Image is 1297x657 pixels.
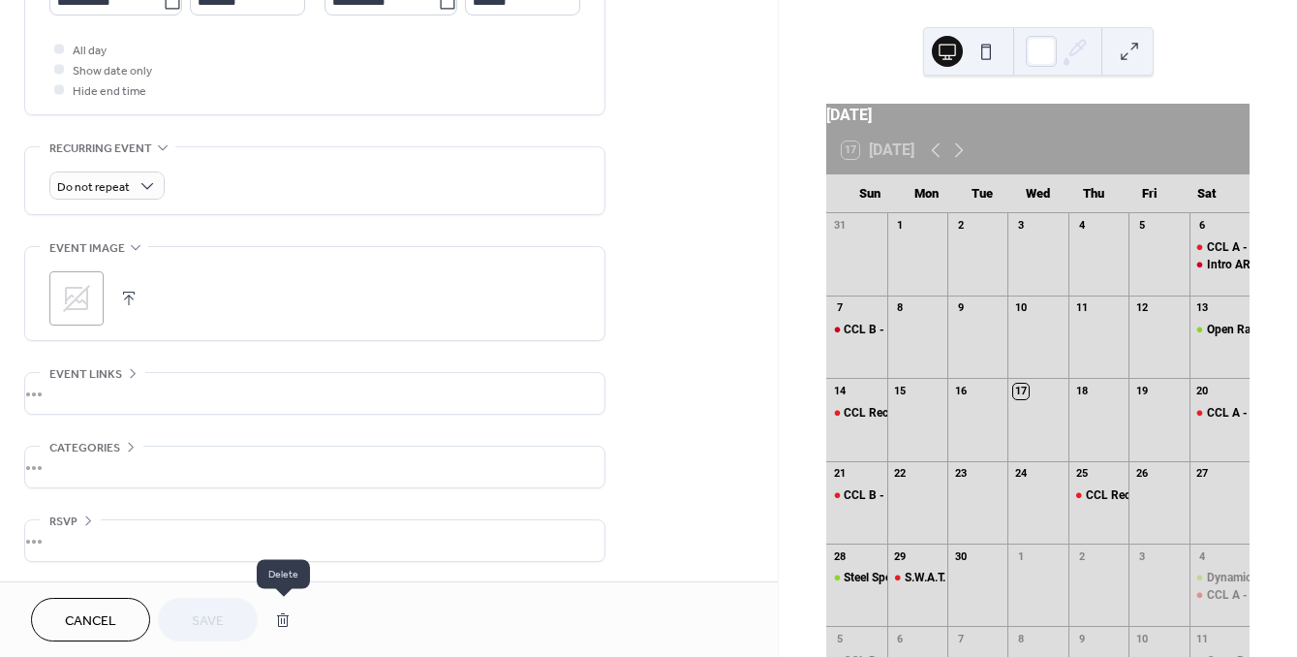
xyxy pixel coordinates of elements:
div: 18 [1074,384,1089,398]
span: Cancel [65,611,116,632]
div: CCL Recert - Shore Galleries [826,405,886,422]
div: CCL B - Shore Galleries [826,322,886,338]
div: S.W.A.T. Prep [905,570,973,586]
div: 23 [953,467,968,482]
div: 20 [1195,384,1210,398]
div: 8 [893,301,908,316]
div: 19 [1134,384,1149,398]
div: 22 [893,467,908,482]
div: 12 [1134,301,1149,316]
div: 1 [1013,549,1028,564]
div: 3 [1134,549,1149,564]
div: Open Range Day [1189,322,1250,338]
button: Cancel [31,598,150,641]
div: CCL B - Shore Galleries [844,487,964,504]
div: CCL A - Shore Galleries [1189,239,1250,256]
div: Fri [1122,174,1178,213]
div: [DATE] [826,104,1250,127]
span: Recurring event [49,139,152,159]
div: Sun [842,174,898,213]
div: CCL A - Shore Galleries [1189,405,1250,422]
div: 4 [1074,219,1089,234]
div: Thu [1066,174,1123,213]
div: 25 [1074,467,1089,482]
div: 7 [953,632,968,646]
div: 2 [1074,549,1089,564]
div: 30 [953,549,968,564]
div: 24 [1013,467,1028,482]
div: Dynamic Vehicle Tactics: Ballistics [1189,570,1250,586]
span: Event image [49,238,125,259]
div: 3 [1013,219,1028,234]
div: Steel Speed Shooting Clinic [844,570,986,586]
div: 11 [1195,632,1210,646]
div: ; [49,271,104,326]
div: 9 [953,301,968,316]
div: CCL Recert - Shore Galleries [1068,487,1128,504]
div: ••• [25,373,604,414]
div: S.W.A.T. Prep [887,570,947,586]
div: CCL Recert - Shore Galleries [1086,487,1231,504]
div: 6 [893,632,908,646]
div: 28 [832,549,847,564]
span: Categories [49,438,120,458]
div: ••• [25,520,604,561]
div: CCL Recert - Shore Galleries [844,405,989,422]
div: 14 [832,384,847,398]
span: Hide end time [73,81,146,102]
div: 9 [1074,632,1089,646]
div: 10 [1013,301,1028,316]
div: 15 [893,384,908,398]
div: 16 [953,384,968,398]
div: 2 [953,219,968,234]
div: Wed [1010,174,1066,213]
div: 5 [832,632,847,646]
div: 5 [1134,219,1149,234]
span: Do not repeat [57,176,130,199]
div: 26 [1134,467,1149,482]
div: Steel Speed Shooting Clinic [826,570,886,586]
div: Mon [898,174,954,213]
span: All day [73,41,107,61]
span: Delete [257,559,310,588]
div: 8 [1013,632,1028,646]
div: Intro AR-15 Home Defense [1189,257,1250,273]
div: 11 [1074,301,1089,316]
div: CCL B - Shore Galleries [844,322,964,338]
div: 1 [893,219,908,234]
div: ••• [25,447,604,487]
div: 21 [832,467,847,482]
span: RSVP [49,512,77,532]
div: CCL A - Shore Galleries [1189,587,1250,604]
span: Event links [49,364,122,385]
span: Show date only [73,61,152,81]
div: 10 [1134,632,1149,646]
div: 7 [832,301,847,316]
div: CCL B - Shore Galleries [826,487,886,504]
div: 29 [893,549,908,564]
div: Sat [1178,174,1234,213]
div: Open Range Day [1207,322,1292,338]
div: 13 [1195,301,1210,316]
div: 31 [832,219,847,234]
div: 27 [1195,467,1210,482]
div: 4 [1195,549,1210,564]
div: 6 [1195,219,1210,234]
div: Tue [954,174,1010,213]
div: 17 [1013,384,1028,398]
